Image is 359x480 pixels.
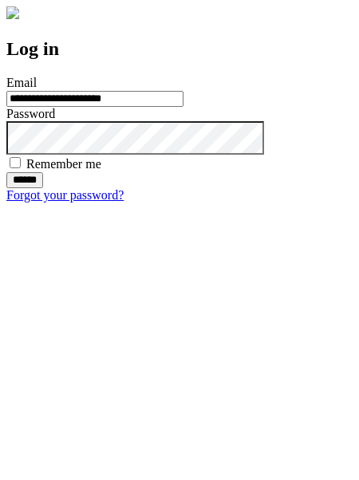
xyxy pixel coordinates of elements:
[26,157,101,171] label: Remember me
[6,188,124,202] a: Forgot your password?
[6,107,55,120] label: Password
[6,76,37,89] label: Email
[6,38,353,60] h2: Log in
[6,6,19,19] img: logo-4e3dc11c47720685a147b03b5a06dd966a58ff35d612b21f08c02c0306f2b779.png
